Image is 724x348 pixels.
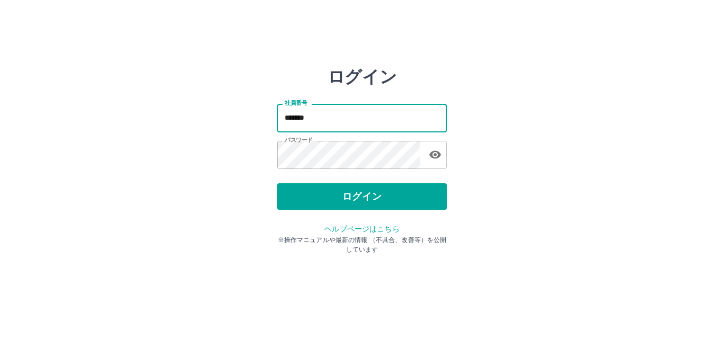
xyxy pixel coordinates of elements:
[324,225,399,233] a: ヘルプページはこちら
[277,183,447,210] button: ログイン
[328,67,397,87] h2: ログイン
[285,99,307,107] label: 社員番号
[277,235,447,254] p: ※操作マニュアルや最新の情報 （不具合、改善等）を公開しています
[285,136,313,144] label: パスワード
